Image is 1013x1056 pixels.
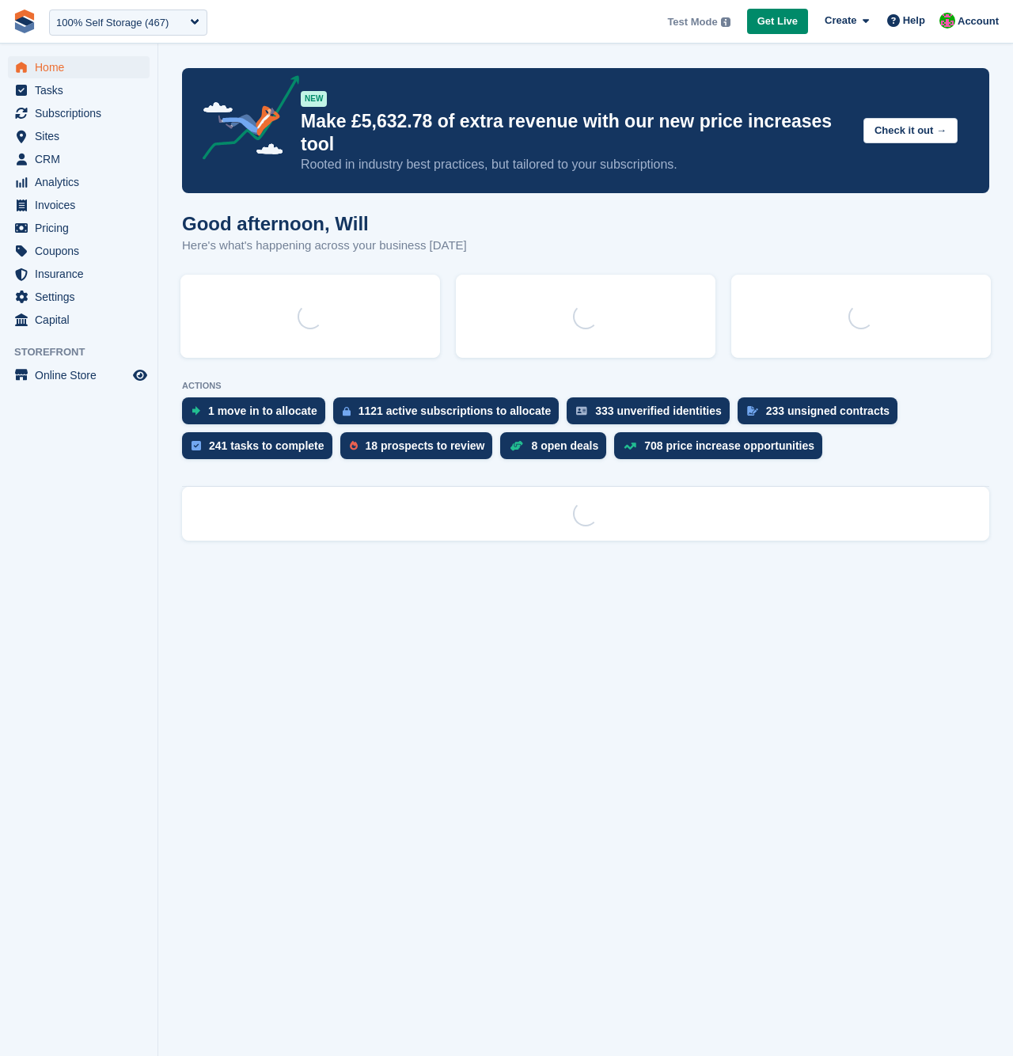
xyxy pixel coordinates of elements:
span: Get Live [757,13,798,29]
a: 233 unsigned contracts [738,397,905,432]
p: ACTIONS [182,381,989,391]
a: 18 prospects to review [340,432,501,467]
a: menu [8,148,150,170]
img: move_ins_to_allocate_icon-fdf77a2bb77ea45bf5b3d319d69a93e2d87916cf1d5bf7949dd705db3b84f3ca.svg [192,406,200,416]
img: stora-icon-8386f47178a22dfd0bd8f6a31ec36ba5ce8667c1dd55bd0f319d3a0aa187defe.svg [13,9,36,33]
div: 708 price increase opportunities [644,439,814,452]
a: Get Live [747,9,808,35]
a: 241 tasks to complete [182,432,340,467]
span: Settings [35,286,130,308]
div: 233 unsigned contracts [766,405,890,417]
div: 18 prospects to review [366,439,485,452]
span: CRM [35,148,130,170]
span: Create [825,13,856,28]
a: menu [8,217,150,239]
span: Online Store [35,364,130,386]
img: icon-info-grey-7440780725fd019a000dd9b08b2336e03edf1995a4989e88bcd33f0948082b44.svg [721,17,730,27]
div: NEW [301,91,327,107]
img: prospect-51fa495bee0391a8d652442698ab0144808aea92771e9ea1ae160a38d050c398.svg [350,441,358,450]
div: 1121 active subscriptions to allocate [359,405,552,417]
span: Test Mode [667,14,717,30]
img: task-75834270c22a3079a89374b754ae025e5fb1db73e45f91037f5363f120a921f8.svg [192,441,201,450]
span: Help [903,13,925,28]
div: 8 open deals [531,439,598,452]
a: menu [8,309,150,331]
a: 1 move in to allocate [182,397,333,432]
span: Invoices [35,194,130,216]
img: active_subscription_to_allocate_icon-d502201f5373d7db506a760aba3b589e785aa758c864c3986d89f69b8ff3... [343,406,351,416]
img: contract_signature_icon-13c848040528278c33f63329250d36e43548de30e8caae1d1a13099fd9432cc5.svg [747,406,758,416]
span: Storefront [14,344,157,360]
img: price-adjustments-announcement-icon-8257ccfd72463d97f412b2fc003d46551f7dbcb40ab6d574587a9cd5c0d94... [189,75,300,165]
div: 241 tasks to complete [209,439,324,452]
span: Sites [35,125,130,147]
span: Subscriptions [35,102,130,124]
p: Make £5,632.78 of extra revenue with our new price increases tool [301,110,851,156]
a: menu [8,102,150,124]
p: Here's what's happening across your business [DATE] [182,237,467,255]
span: Home [35,56,130,78]
div: 1 move in to allocate [208,405,317,417]
div: 333 unverified identities [595,405,722,417]
a: menu [8,364,150,386]
p: Rooted in industry best practices, but tailored to your subscriptions. [301,156,851,173]
span: Capital [35,309,130,331]
span: Tasks [35,79,130,101]
a: Preview store [131,366,150,385]
h1: Good afternoon, Will [182,213,467,234]
span: Coupons [35,240,130,262]
a: menu [8,194,150,216]
a: menu [8,79,150,101]
img: price_increase_opportunities-93ffe204e8149a01c8c9dc8f82e8f89637d9d84a8eef4429ea346261dce0b2c0.svg [624,443,636,450]
a: menu [8,56,150,78]
img: Will McNeilly [939,13,955,28]
span: Insurance [35,263,130,285]
a: menu [8,263,150,285]
a: 333 unverified identities [567,397,738,432]
span: Analytics [35,171,130,193]
a: menu [8,125,150,147]
a: menu [8,240,150,262]
a: menu [8,286,150,308]
img: deal-1b604bf984904fb50ccaf53a9ad4b4a5d6e5aea283cecdc64d6e3604feb123c2.svg [510,440,523,451]
a: 1121 active subscriptions to allocate [333,397,567,432]
img: verify_identity-adf6edd0f0f0b5bbfe63781bf79b02c33cf7c696d77639b501bdc392416b5a36.svg [576,406,587,416]
div: 100% Self Storage (467) [56,15,169,31]
a: 8 open deals [500,432,614,467]
span: Pricing [35,217,130,239]
span: Account [958,13,999,29]
a: 708 price increase opportunities [614,432,830,467]
a: menu [8,171,150,193]
button: Check it out → [863,118,958,144]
